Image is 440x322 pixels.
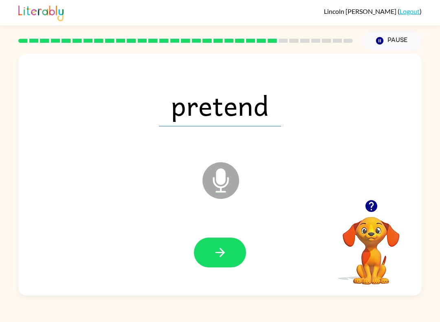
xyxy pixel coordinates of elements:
[324,7,422,15] div: ( )
[324,7,398,15] span: Lincoln [PERSON_NAME]
[18,3,64,21] img: Literably
[330,204,412,286] video: Your browser must support playing .mp4 files to use Literably. Please try using another browser.
[363,31,422,50] button: Pause
[400,7,420,15] a: Logout
[159,84,281,126] span: pretend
